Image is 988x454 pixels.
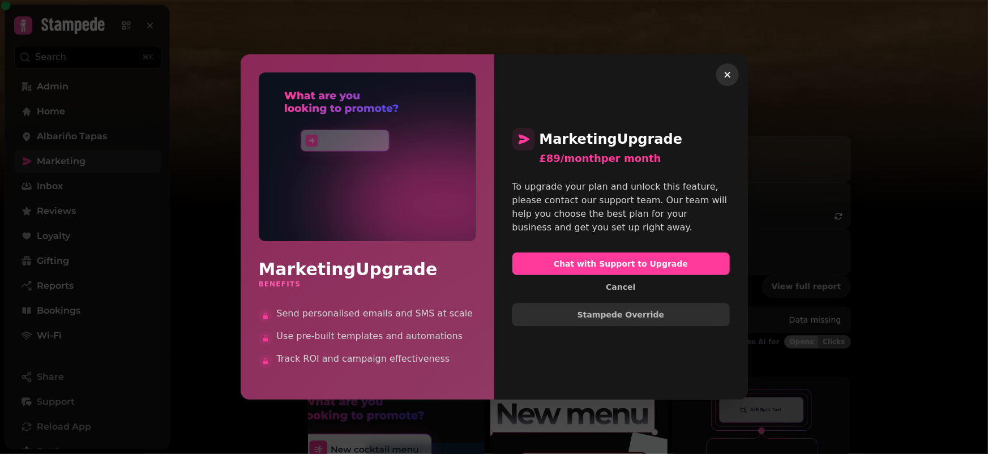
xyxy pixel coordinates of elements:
div: To upgrade your plan and unlock this feature, please contact our support team. Our team will help... [512,180,730,234]
span: Stampede Override [522,311,720,319]
span: Cancel [606,283,635,291]
h3: Benefits [259,280,476,289]
span: Send personalised emails and SMS at scale [277,307,476,320]
h2: Marketing Upgrade [512,128,730,151]
h2: Marketing Upgrade [259,259,476,280]
button: Stampede Override [512,303,730,326]
div: £89/month per month [540,151,730,166]
button: Chat with Support to Upgrade [512,252,730,275]
span: Track ROI and campaign effectiveness [277,352,476,366]
button: Cancel [597,280,644,294]
span: Chat with Support to Upgrade [521,260,721,268]
span: Use pre-built templates and automations [277,329,476,343]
